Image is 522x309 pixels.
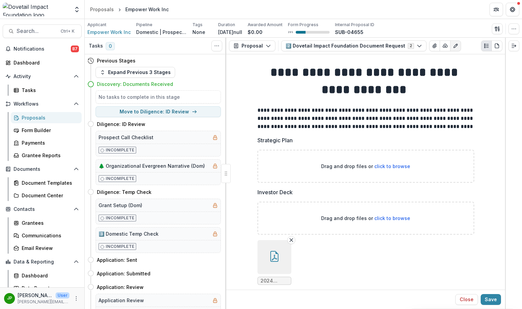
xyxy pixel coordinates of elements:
p: Internal Proposal ID [335,22,374,28]
div: Dashboard [22,272,76,279]
button: Plaintext view [481,40,492,51]
p: Domestic | Prospects Pipeline [136,29,187,36]
p: Pipeline [136,22,152,28]
button: Search... [3,24,82,38]
p: SUB-04655 [335,29,363,36]
a: Document Templates [11,177,82,188]
button: Open entity switcher [72,3,82,16]
p: Investor Deck [257,188,293,196]
button: Save [481,294,501,305]
div: Document Center [22,192,76,199]
div: Empower Work Inc [125,6,169,13]
span: Workflows [14,101,71,107]
h4: Previous Stages [97,57,135,64]
div: Jason Pittman [7,296,12,301]
div: Document Templates [22,179,76,186]
div: Payments [22,139,76,146]
p: None [192,29,205,36]
h4: Diligence: ID Review [97,121,145,128]
div: Form Builder [22,127,76,134]
button: More [72,294,80,303]
button: Edit as form [450,40,461,51]
a: Dashboard [3,57,82,68]
button: Notifications87 [3,43,82,54]
button: Move to Diligence: ID Review [96,106,221,117]
p: Form Progress [288,22,318,28]
h5: Grant Setup (Dom) [99,202,142,209]
h5: 3️⃣ Domestic Temp Check [99,230,159,237]
button: Open Workflows [3,98,82,109]
a: Proposals [87,4,117,14]
p: Strategic Plan [257,136,293,144]
div: Proposals [90,6,114,13]
span: 2024 Empower Work Programs and Outcomes - GitLab Concept #1.pdf [260,278,288,284]
p: Incomplete [106,147,134,153]
h4: Application: Submitted [97,270,150,277]
span: 87 [71,46,79,52]
p: Drag and drop files or [321,215,410,222]
div: Proposals [22,114,76,121]
button: Get Help [506,3,519,16]
span: Documents [14,166,71,172]
span: click to browse [374,215,410,221]
button: Open Data & Reporting [3,256,82,267]
h5: No tasks to complete in this stage [99,93,218,101]
a: Proposals [11,112,82,123]
a: Grantee Reports [11,150,82,161]
span: Notifications [14,46,71,52]
button: Remove File [287,236,295,244]
nav: breadcrumb [87,4,171,14]
p: User [56,292,69,298]
p: Duration [218,22,235,28]
h5: Application Review [99,297,144,304]
h4: Diligence: Temp Check [97,188,151,196]
div: Email Review [22,244,76,252]
p: Incomplete [106,176,134,182]
p: Applicant [87,22,106,28]
img: Dovetail Impact Foundation logo [3,3,69,16]
span: click to browse [374,163,410,169]
button: Partners [489,3,503,16]
h3: Tasks [89,43,103,49]
span: Data & Reporting [14,259,71,265]
span: Activity [14,74,71,79]
div: Dashboard [14,59,76,66]
a: Dashboard [11,270,82,281]
button: Expand Previous 3 Stages [96,67,175,78]
p: Drag and drop files or [321,163,410,170]
h4: Application: Sent [97,256,137,263]
p: Tags [192,22,203,28]
a: Document Center [11,190,82,201]
div: Tasks [22,87,76,94]
div: Ctrl + K [59,28,76,35]
button: PDF view [492,40,502,51]
a: Communications [11,230,82,241]
div: Grantees [22,219,76,226]
p: $0.00 [248,29,263,36]
p: [DATE]null [218,29,242,36]
div: Grantee Reports [22,152,76,159]
button: Open Activity [3,71,82,82]
h5: Prospect Call Checklist [99,134,153,141]
button: View Attached Files [429,40,440,51]
div: Remove File2024 Empower Work Programs and Outcomes - GitLab Concept #1.pdf [257,240,291,285]
a: Data Report [11,283,82,294]
a: Email Review [11,242,82,254]
h5: 🌲 Organizational Evergreen Narrative (Dom) [99,162,205,169]
a: Tasks [11,85,82,96]
button: Expand right [508,40,519,51]
p: [PERSON_NAME] [18,292,53,299]
span: Contacts [14,206,71,212]
button: 2️⃣ Dovetail Impact Foundation Document Request2 [281,40,426,51]
p: [PERSON_NAME][EMAIL_ADDRESS][DOMAIN_NAME] [18,299,69,305]
h4: Application: Review [97,284,144,291]
p: Incomplete [106,243,134,250]
button: Open Documents [3,164,82,175]
span: Search... [17,28,57,34]
p: 29 % [288,30,293,35]
div: Communications [22,232,76,239]
span: 0 [106,42,115,50]
button: Open Contacts [3,204,82,215]
a: Payments [11,137,82,148]
a: Empower Work Inc [87,29,131,36]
